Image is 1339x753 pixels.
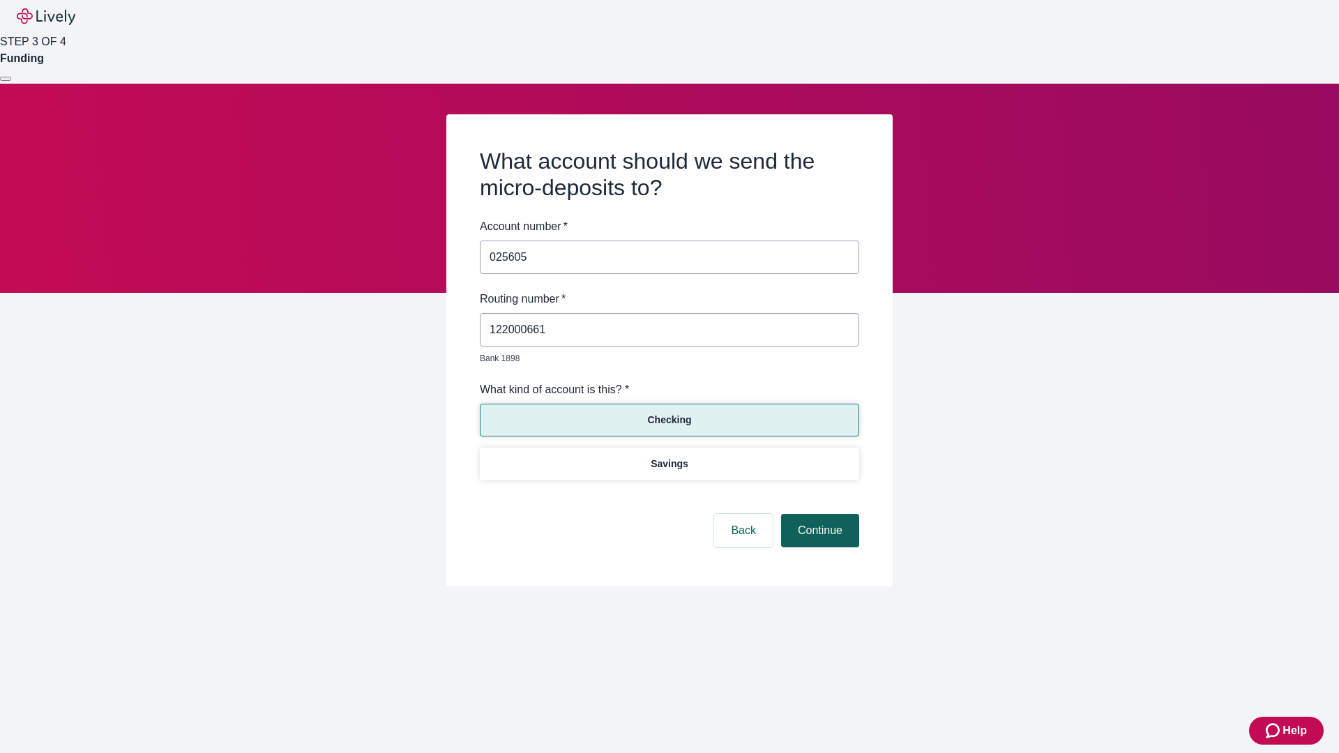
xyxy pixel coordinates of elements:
svg: Zendesk support icon [1266,722,1283,739]
p: Bank 1898 [480,352,849,365]
button: Savings [480,448,859,480]
button: Continue [781,514,859,547]
span: Help [1283,722,1307,739]
button: Back [714,514,773,547]
h2: What account should we send the micro-deposits to? [480,148,859,201]
img: Lively [17,8,75,25]
label: Routing number [480,291,566,307]
p: Savings [651,457,688,471]
button: Checking [480,404,859,436]
p: Checking [647,413,691,427]
label: What kind of account is this? * [480,381,629,398]
label: Account number [480,218,568,235]
button: Zendesk support iconHelp [1249,717,1324,745]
